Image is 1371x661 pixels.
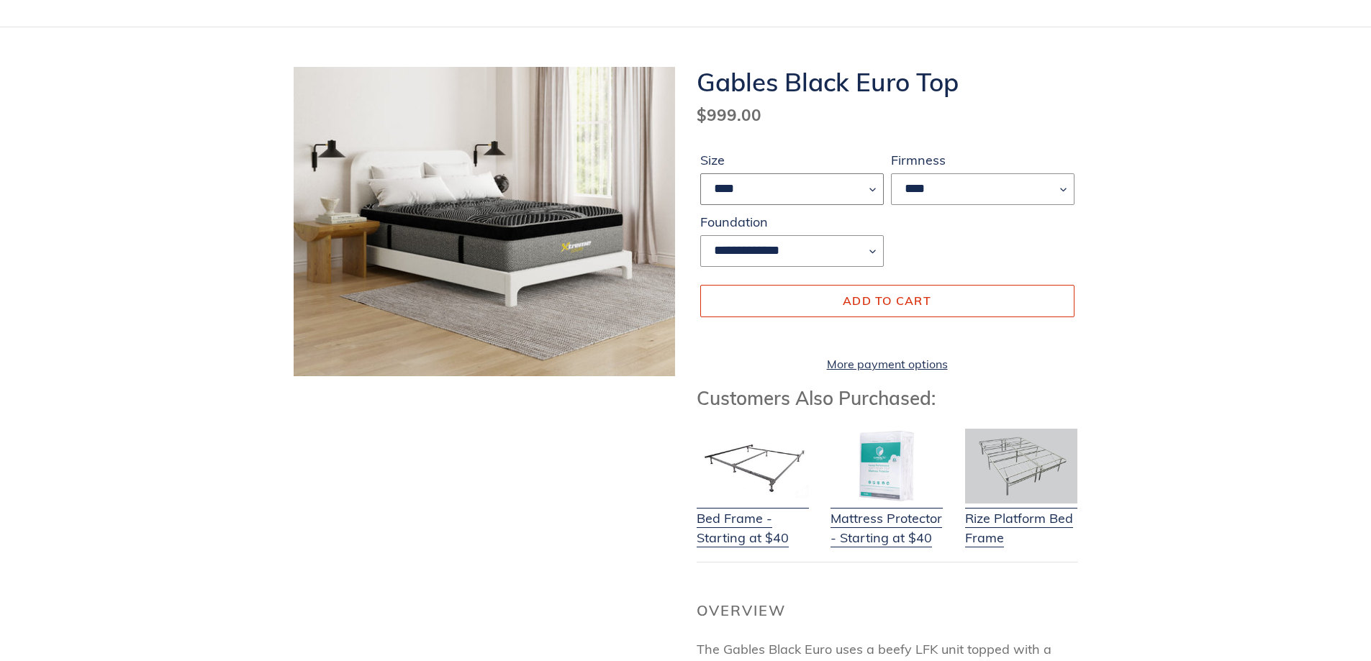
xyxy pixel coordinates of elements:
a: More payment options [700,355,1074,373]
button: Add to cart [700,285,1074,316]
span: $999.00 [697,104,761,125]
label: Firmness [891,150,1074,170]
img: Mattress Protector [831,429,943,503]
img: Adjustable Base [965,429,1077,503]
a: Rize Platform Bed Frame [965,491,1077,547]
img: Bed Frame [697,429,809,503]
span: Add to cart [843,293,931,308]
a: Bed Frame - Starting at $40 [697,491,809,547]
label: Foundation [700,212,884,232]
a: Mattress Protector - Starting at $40 [831,491,943,547]
h1: Gables Black Euro Top [697,67,1078,97]
label: Size [700,150,884,170]
h3: Customers Also Purchased: [697,387,1078,409]
h2: Overview [697,602,1078,619]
